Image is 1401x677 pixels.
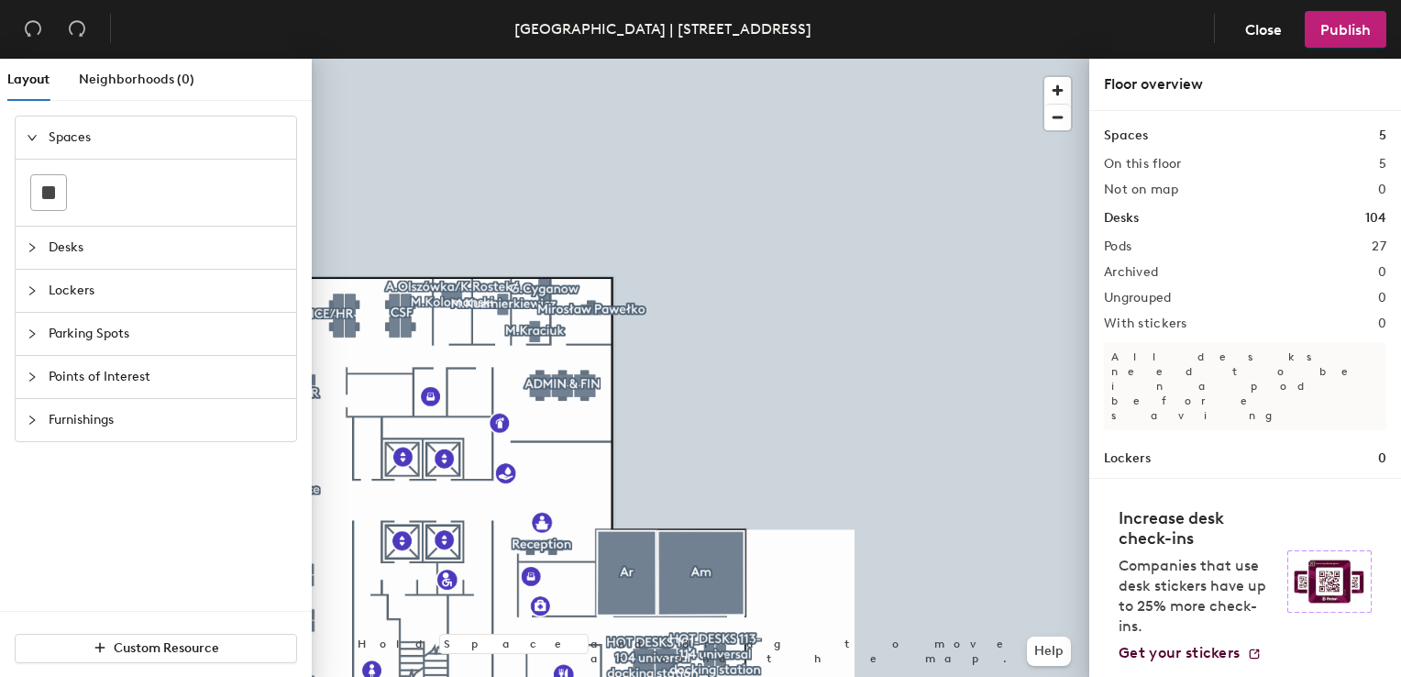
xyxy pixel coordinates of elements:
h2: Archived [1104,265,1158,280]
span: Furnishings [49,399,285,441]
h2: 0 [1378,316,1386,331]
h1: Spaces [1104,126,1148,146]
h2: On this floor [1104,157,1182,172]
button: Help [1027,637,1071,666]
span: Spaces [49,117,285,159]
h2: 0 [1378,183,1386,197]
h2: Ungrouped [1104,291,1172,305]
button: Undo (⌘ + Z) [15,11,51,48]
span: Parking Spots [49,313,285,355]
h1: 5 [1379,126,1386,146]
span: Get your stickers [1119,644,1240,661]
h2: 0 [1378,291,1386,305]
button: Publish [1305,11,1386,48]
span: Neighborhoods (0) [79,72,194,87]
span: collapsed [27,328,38,339]
h2: 27 [1372,239,1386,254]
span: Publish [1320,21,1371,39]
h1: 0 [1378,449,1386,469]
h2: 0 [1378,265,1386,280]
span: collapsed [27,372,38,383]
img: Sticker logo [1287,550,1372,613]
h1: Desks [1104,208,1139,228]
span: Close [1245,21,1282,39]
h2: 5 [1379,157,1386,172]
a: Get your stickers [1119,644,1262,662]
h1: Lockers [1104,449,1151,469]
span: expanded [27,132,38,143]
span: collapsed [27,242,38,253]
button: Close [1230,11,1297,48]
div: [GEOGRAPHIC_DATA] | [STREET_ADDRESS] [514,17,811,40]
h2: Pods [1104,239,1131,254]
span: Desks [49,227,285,269]
span: Layout [7,72,50,87]
span: Custom Resource [114,640,219,656]
h2: With stickers [1104,316,1187,331]
span: Lockers [49,270,285,312]
span: Points of Interest [49,356,285,398]
h1: 104 [1365,208,1386,228]
span: collapsed [27,415,38,426]
span: undo [24,19,42,38]
p: Companies that use desk stickers have up to 25% more check-ins. [1119,556,1276,637]
button: Custom Resource [15,634,297,663]
h2: Not on map [1104,183,1178,197]
button: Redo (⌘ + ⇧ + Z) [59,11,95,48]
p: All desks need to be in a pod before saving [1104,342,1386,430]
div: Floor overview [1104,73,1386,95]
span: collapsed [27,285,38,296]
h4: Increase desk check-ins [1119,508,1276,549]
